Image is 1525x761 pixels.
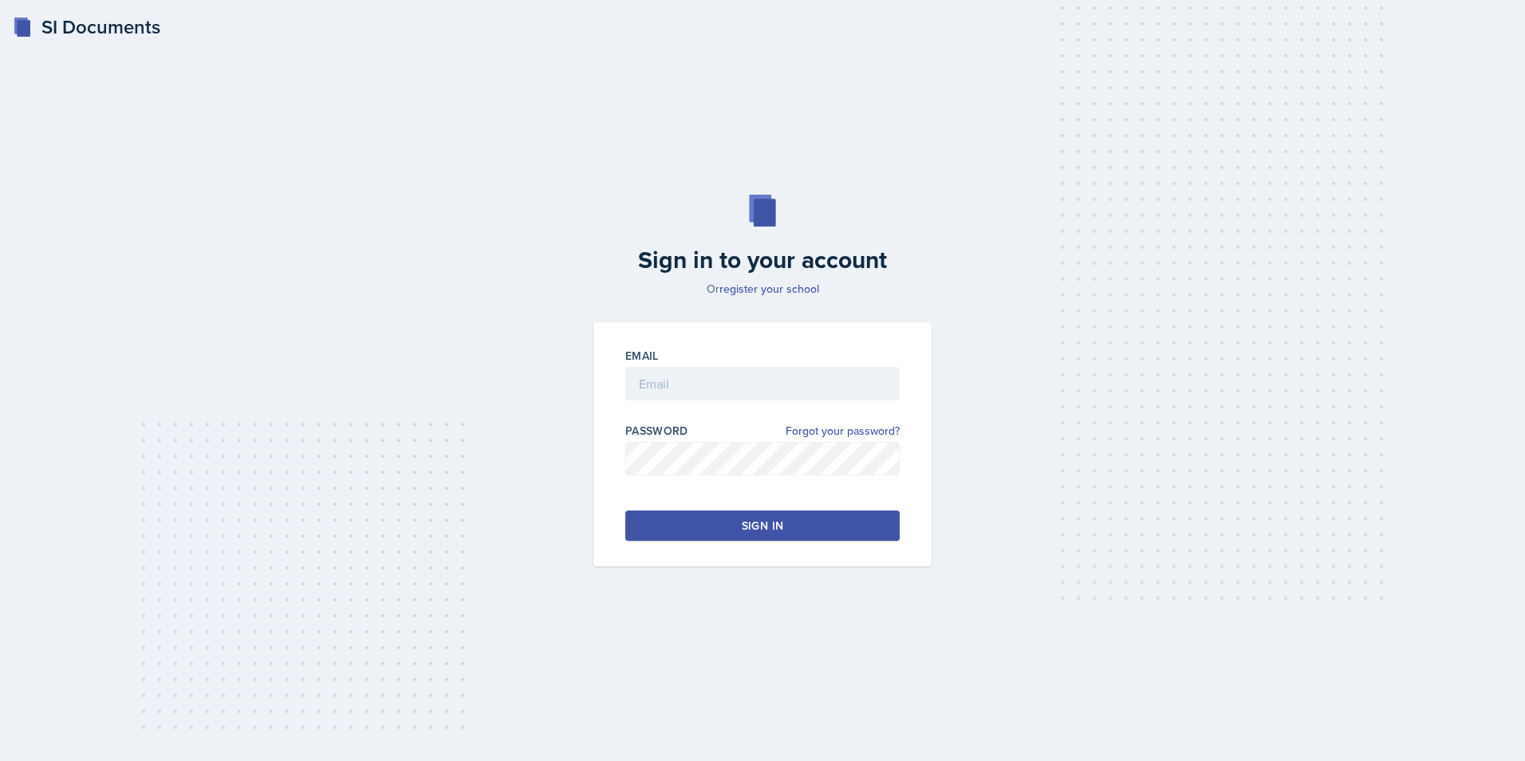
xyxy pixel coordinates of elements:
[719,281,819,297] a: register your school
[13,13,160,41] a: SI Documents
[625,511,900,541] button: Sign in
[625,367,900,400] input: Email
[786,423,900,440] a: Forgot your password?
[625,423,688,439] label: Password
[742,518,783,534] div: Sign in
[584,246,941,274] h2: Sign in to your account
[584,281,941,297] p: Or
[625,348,659,364] label: Email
